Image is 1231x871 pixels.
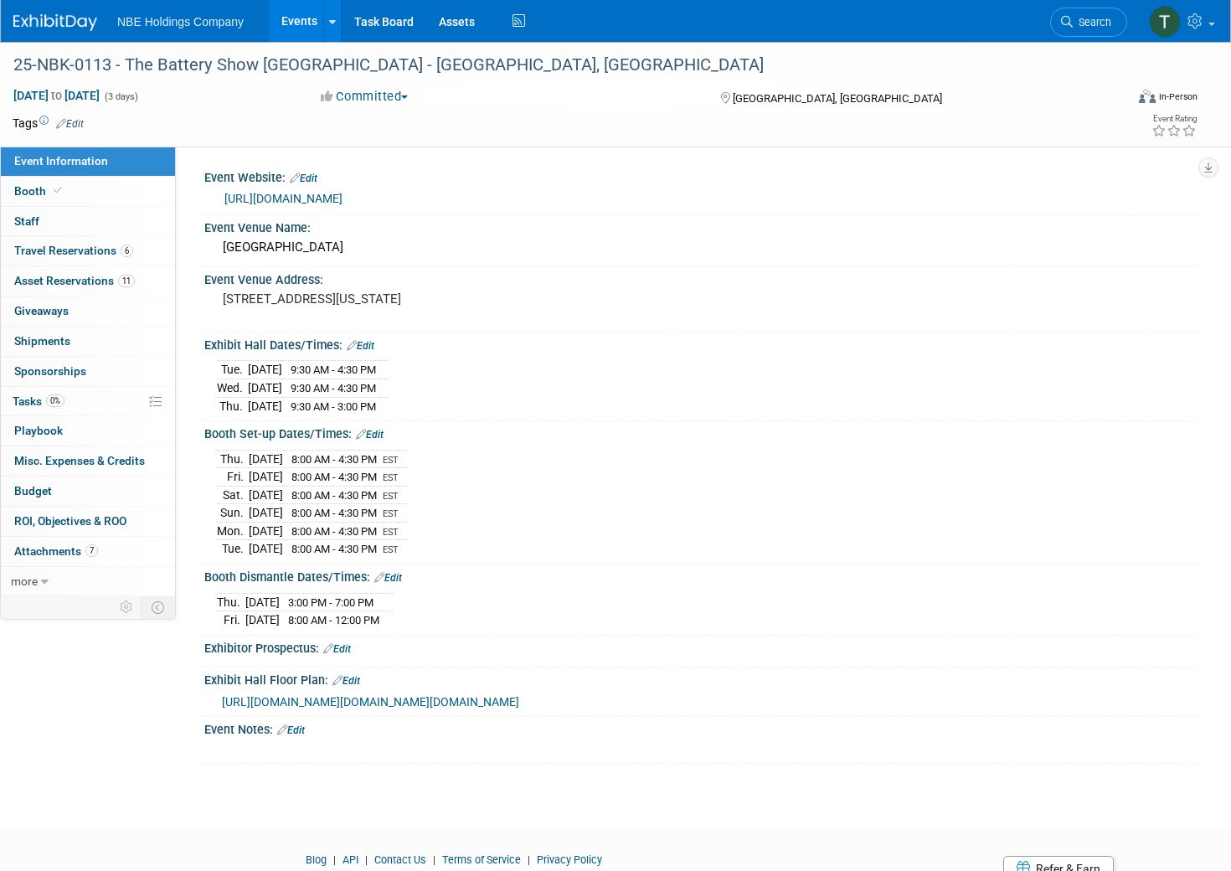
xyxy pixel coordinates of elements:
span: | [329,853,340,866]
div: Exhibit Hall Dates/Times: [204,332,1198,354]
td: Sat. [217,486,249,504]
span: 0% [46,394,64,407]
a: Booth [1,177,175,206]
a: [URL][DOMAIN_NAME] [224,192,343,205]
td: Wed. [217,379,248,398]
div: Exhibitor Prospectus: [204,636,1198,657]
span: (3 days) [103,91,138,102]
span: | [361,853,372,866]
span: Shipments [14,334,70,348]
span: Event Information [14,154,108,167]
span: 7 [85,544,98,557]
a: Search [1050,8,1127,37]
td: [DATE] [249,486,283,504]
span: Budget [14,484,52,497]
span: to [49,89,64,102]
span: 9:30 AM - 4:30 PM [291,382,376,394]
td: [DATE] [245,611,280,629]
a: [URL][DOMAIN_NAME][DOMAIN_NAME][DOMAIN_NAME] [222,695,519,709]
span: EST [383,491,399,502]
a: Terms of Service [442,853,521,866]
a: Edit [332,675,360,687]
img: Format-Inperson.png [1139,90,1156,103]
a: Privacy Policy [537,853,602,866]
td: [DATE] [249,450,283,468]
span: 11 [118,275,135,287]
td: [DATE] [249,522,283,540]
td: Fri. [217,611,245,629]
td: Sun. [217,504,249,523]
td: [DATE] [249,540,283,558]
span: 8:00 AM - 4:30 PM [291,489,377,502]
a: Tasks0% [1,387,175,416]
td: Tue. [217,361,248,379]
a: Sponsorships [1,357,175,386]
td: [DATE] [248,361,282,379]
div: [GEOGRAPHIC_DATA] [217,234,1185,260]
a: API [343,853,358,866]
a: Event Information [1,147,175,176]
span: EST [383,527,399,538]
span: EST [383,508,399,519]
a: Misc. Expenses & Credits [1,446,175,476]
td: Mon. [217,522,249,540]
span: [DATE] [DATE] [13,88,100,103]
div: Booth Dismantle Dates/Times: [204,564,1198,586]
td: [DATE] [245,593,280,611]
div: Booth Set-up Dates/Times: [204,421,1198,443]
span: Staff [14,214,39,228]
td: [DATE] [249,504,283,523]
a: Attachments7 [1,537,175,566]
a: Contact Us [374,853,426,866]
a: Edit [277,724,305,736]
span: 8:00 AM - 4:30 PM [291,453,377,466]
div: Event Venue Name: [204,215,1198,236]
a: ROI, Objectives & ROO [1,507,175,536]
span: 8:00 AM - 4:30 PM [291,543,377,555]
a: Shipments [1,327,175,356]
span: 3:00 PM - 7:00 PM [288,596,373,609]
span: 8:00 AM - 4:30 PM [291,507,377,519]
a: Edit [323,643,351,655]
span: Playbook [14,424,63,437]
span: | [429,853,440,866]
td: Fri. [217,468,249,487]
div: Event Notes: [204,717,1198,739]
pre: [STREET_ADDRESS][US_STATE] [223,291,600,307]
div: Event Venue Address: [204,267,1198,288]
span: Asset Reservations [14,274,135,287]
span: [GEOGRAPHIC_DATA], [GEOGRAPHIC_DATA] [733,92,942,105]
span: EST [383,455,399,466]
td: Tue. [217,540,249,558]
td: Tags [13,115,84,131]
img: Tim Wiersma [1149,6,1181,38]
span: Sponsorships [14,364,86,378]
span: 8:00 AM - 12:00 PM [288,614,379,626]
span: ROI, Objectives & ROO [14,514,126,528]
span: Search [1073,16,1111,28]
td: Thu. [217,450,249,468]
span: EST [383,544,399,555]
div: Event Format [1021,87,1198,112]
img: ExhibitDay [13,14,97,31]
a: Edit [56,118,84,130]
span: 8:00 AM - 4:30 PM [291,525,377,538]
span: more [11,575,38,588]
span: Giveaways [14,304,69,317]
a: Edit [347,340,374,352]
a: more [1,567,175,596]
div: Event Website: [204,165,1198,187]
span: Tasks [13,394,64,408]
span: 6 [121,245,133,257]
span: Booth [14,184,65,198]
a: Giveaways [1,296,175,326]
span: 9:30 AM - 4:30 PM [291,363,376,376]
i: Booth reservation complete [54,186,62,195]
button: Committed [315,88,415,106]
a: Asset Reservations11 [1,266,175,296]
span: 9:30 AM - 3:00 PM [291,400,376,413]
div: Event Rating [1151,115,1197,123]
span: Travel Reservations [14,244,133,257]
a: Blog [306,853,327,866]
td: [DATE] [248,397,282,415]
